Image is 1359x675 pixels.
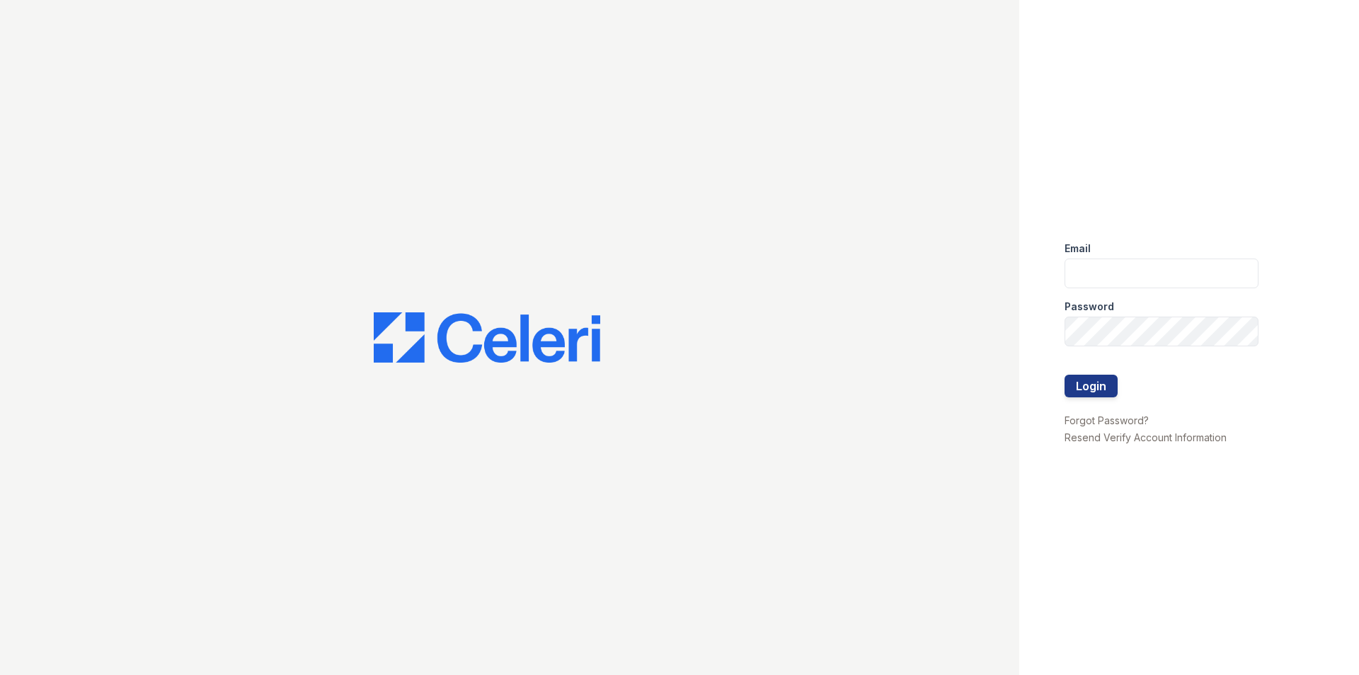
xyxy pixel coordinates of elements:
[1065,300,1114,314] label: Password
[1065,242,1091,256] label: Email
[1065,375,1118,397] button: Login
[1065,431,1227,443] a: Resend Verify Account Information
[374,312,600,363] img: CE_Logo_Blue-a8612792a0a2168367f1c8372b55b34899dd931a85d93a1a3d3e32e68fde9ad4.png
[1065,414,1149,426] a: Forgot Password?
